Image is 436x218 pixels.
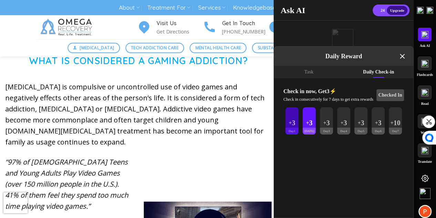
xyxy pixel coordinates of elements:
[125,43,184,53] a: Tech Addiction Care
[80,44,114,51] span: [MEDICAL_DATA]
[222,19,268,28] h4: Get In Touch
[190,43,246,53] a: Mental Health Care
[258,44,308,51] span: Substance Abuse Care
[156,19,203,28] h4: Visit Us
[198,1,225,14] a: Services
[5,81,272,148] p: [MEDICAL_DATA] is compulsive or uncontrolled use of video games and negatively effects other area...
[119,1,139,14] a: About
[156,28,203,36] p: Get Directions
[203,19,268,36] a: Get In Touch [PHONE_NUMBER]
[222,28,268,36] p: [PHONE_NUMBER]
[131,44,179,51] span: Tech Addiction Care
[233,1,281,14] a: Knowledgebase
[137,19,203,36] a: Visit Us Get Directions
[5,55,272,67] h1: What is Considered a Gaming Addiction?
[37,15,98,39] img: Omega Recovery
[147,1,190,14] a: Treatment For
[68,43,120,53] a: [MEDICAL_DATA]
[5,157,128,211] em: “97% of [DEMOGRAPHIC_DATA] Teens and Young Adults Play Video Games (over 150 million people in th...
[195,44,241,51] span: Mental Health Care
[252,43,314,53] a: Substance Abuse Care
